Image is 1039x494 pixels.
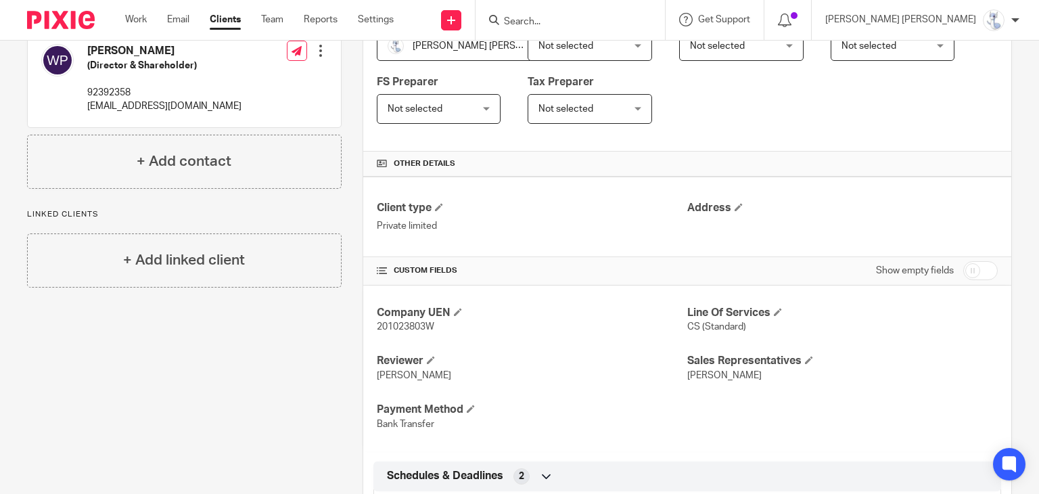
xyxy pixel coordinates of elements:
[87,86,241,99] p: 92392358
[687,354,998,368] h4: Sales Representatives
[687,201,998,215] h4: Address
[87,44,241,58] h4: [PERSON_NAME]
[377,265,687,276] h4: CUSTOM FIELDS
[983,9,1005,31] img: images.jfif
[387,469,503,483] span: Schedules & Deadlines
[125,13,147,26] a: Work
[538,41,593,51] span: Not selected
[87,59,241,72] h5: (Director & Shareholder)
[41,44,74,76] img: svg%3E
[377,306,687,320] h4: Company UEN
[137,151,231,172] h4: + Add contact
[687,306,998,320] h4: Line Of Services
[687,371,762,380] span: [PERSON_NAME]
[698,15,750,24] span: Get Support
[27,11,95,29] img: Pixie
[377,219,687,233] p: Private limited
[503,16,624,28] input: Search
[519,470,524,483] span: 2
[377,420,434,429] span: Bank Transfer
[87,99,241,113] p: [EMAIL_ADDRESS][DOMAIN_NAME]
[377,403,687,417] h4: Payment Method
[687,322,746,332] span: CS (Standard)
[528,76,594,87] span: Tax Preparer
[261,13,283,26] a: Team
[825,13,976,26] p: [PERSON_NAME] [PERSON_NAME]
[377,371,451,380] span: [PERSON_NAME]
[388,104,442,114] span: Not selected
[304,13,338,26] a: Reports
[123,250,245,271] h4: + Add linked client
[377,76,438,87] span: FS Preparer
[377,322,434,332] span: 201023803W
[377,354,687,368] h4: Reviewer
[538,104,593,114] span: Not selected
[413,41,563,51] span: [PERSON_NAME] [PERSON_NAME]
[377,201,687,215] h4: Client type
[841,41,896,51] span: Not selected
[388,38,404,54] img: images.jfif
[167,13,189,26] a: Email
[394,158,455,169] span: Other details
[358,13,394,26] a: Settings
[876,264,954,277] label: Show empty fields
[210,13,241,26] a: Clients
[690,41,745,51] span: Not selected
[27,209,342,220] p: Linked clients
